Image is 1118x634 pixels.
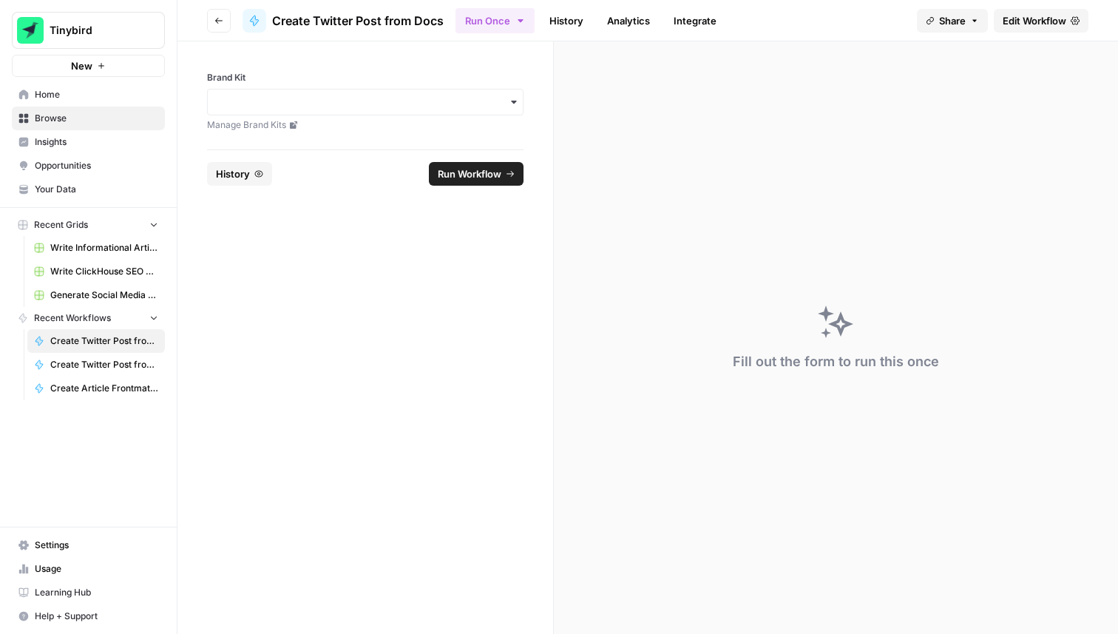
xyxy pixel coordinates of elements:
button: Recent Grids [12,214,165,236]
span: Write ClickHouse SEO Article [50,265,158,278]
button: Workspace: Tinybird [12,12,165,49]
span: History [216,166,250,181]
button: Help + Support [12,604,165,628]
button: Run Workflow [429,162,524,186]
button: Run Once [455,8,535,33]
img: Tinybird Logo [17,17,44,44]
span: Create Twitter Post from Docs [50,334,158,348]
a: Write ClickHouse SEO Article [27,260,165,283]
a: Usage [12,557,165,581]
span: Run Workflow [438,166,501,181]
span: Browse [35,112,158,125]
button: Recent Workflows [12,307,165,329]
a: Create Article Frontmatter [27,377,165,400]
span: Usage [35,562,158,576]
span: Create Twitter Post from Docs [272,12,444,30]
span: Tinybird [50,23,139,38]
a: Integrate [665,9,725,33]
span: Settings [35,539,158,552]
a: Create Twitter Post from Blog [27,353,165,377]
a: Generate Social Media Posts [27,283,165,307]
span: Generate Social Media Posts [50,289,158,302]
a: Home [12,83,165,107]
a: Write Informational Article [27,236,165,260]
span: Create Article Frontmatter [50,382,158,395]
button: New [12,55,165,77]
a: Browse [12,107,165,130]
span: Help + Support [35,610,158,623]
span: New [71,58,92,73]
div: Fill out the form to run this once [733,351,939,372]
a: History [541,9,592,33]
span: Your Data [35,183,158,196]
span: Insights [35,135,158,149]
span: Create Twitter Post from Blog [50,358,158,371]
a: Insights [12,130,165,154]
a: Analytics [598,9,659,33]
button: History [207,162,272,186]
button: Share [917,9,988,33]
span: Write Informational Article [50,241,158,254]
a: Opportunities [12,154,165,178]
a: Create Twitter Post from Docs [243,9,444,33]
span: Learning Hub [35,586,158,599]
a: Edit Workflow [994,9,1088,33]
a: Settings [12,533,165,557]
span: Share [939,13,966,28]
span: Recent Grids [34,218,88,232]
label: Brand Kit [207,71,524,84]
a: Learning Hub [12,581,165,604]
a: Create Twitter Post from Docs [27,329,165,353]
span: Edit Workflow [1003,13,1066,28]
span: Recent Workflows [34,311,111,325]
span: Home [35,88,158,101]
span: Opportunities [35,159,158,172]
a: Manage Brand Kits [207,118,524,132]
a: Your Data [12,178,165,201]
